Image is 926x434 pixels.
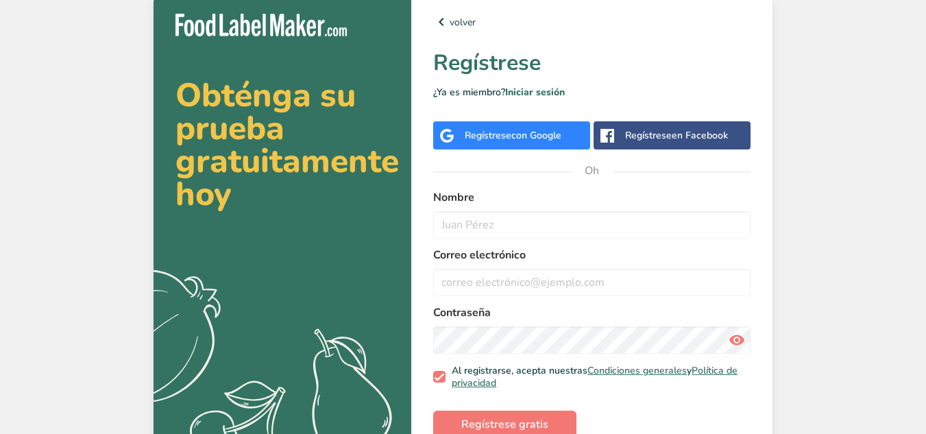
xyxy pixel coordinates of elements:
input: correo electrónico@ejemplo.com [433,269,751,296]
font: Al registrarse, acepta nuestras [452,364,587,377]
img: Fabricante de etiquetas para alimentos [175,14,347,36]
font: ¿Ya es miembro? [433,86,505,99]
font: prueba gratuitamente [175,106,399,184]
font: Correo electrónico [433,248,526,263]
font: con Google [511,129,561,142]
a: Iniciar sesión [505,86,565,99]
a: volver [433,14,751,30]
font: Contraseña [433,305,491,320]
input: Juan Pérez [433,211,751,239]
font: en Facebook [672,129,728,142]
font: hoy [175,171,232,217]
font: Nombre [433,190,474,205]
font: y [687,364,692,377]
font: Regístrese [625,129,672,142]
font: Regístrese [433,48,541,77]
font: Oh [585,163,599,178]
font: volver [450,16,476,29]
a: Condiciones generales [587,364,687,377]
font: Regístrese gratis [461,417,548,432]
font: Obténga su [175,73,356,118]
a: Política de privacidad [452,364,738,389]
font: Regístrese [465,129,511,142]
